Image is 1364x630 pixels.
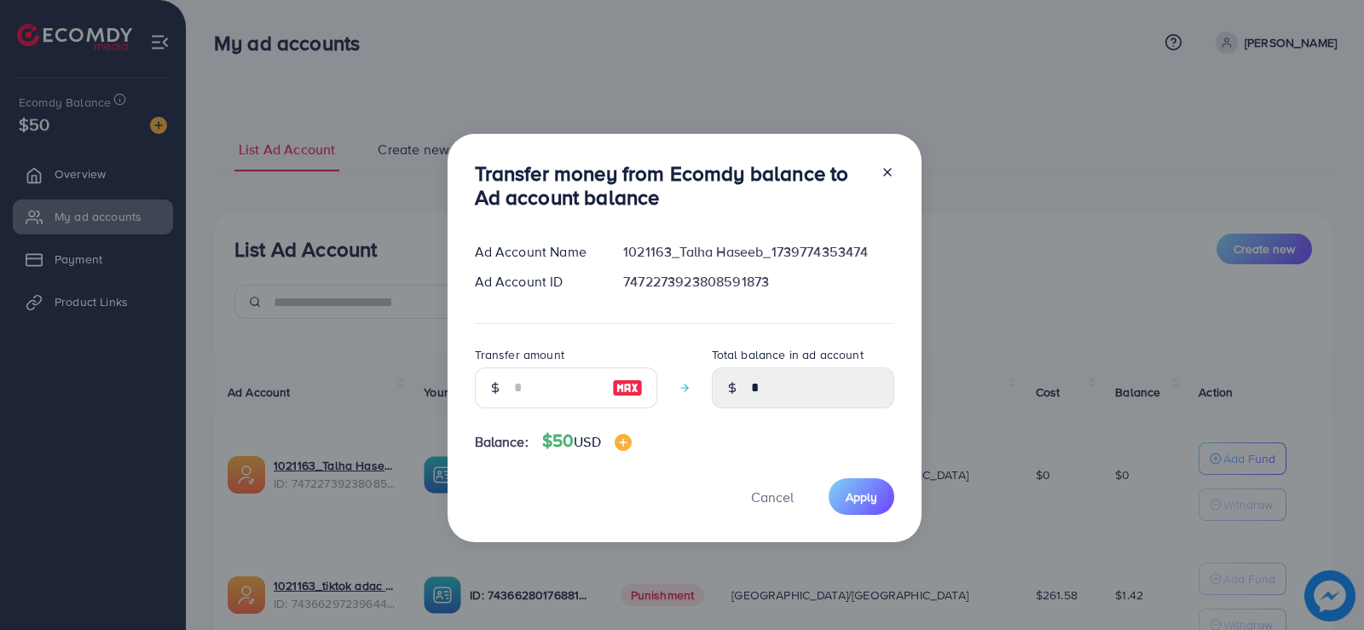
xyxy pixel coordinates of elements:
button: Apply [829,478,894,515]
div: Ad Account Name [461,242,610,262]
button: Cancel [730,478,815,515]
div: 7472273923808591873 [610,272,907,292]
div: 1021163_Talha Haseeb_1739774353474 [610,242,907,262]
span: Balance: [475,432,529,452]
div: Ad Account ID [461,272,610,292]
label: Total balance in ad account [712,346,864,363]
span: USD [574,432,600,451]
img: image [615,434,632,451]
span: Apply [846,488,877,506]
span: Cancel [751,488,794,506]
h3: Transfer money from Ecomdy balance to Ad account balance [475,161,867,211]
h4: $50 [542,431,632,452]
img: image [612,378,643,398]
label: Transfer amount [475,346,564,363]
